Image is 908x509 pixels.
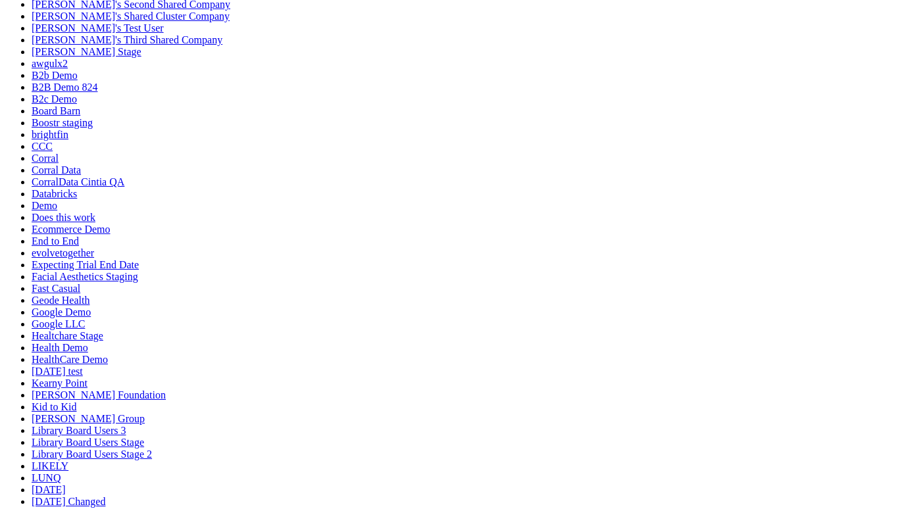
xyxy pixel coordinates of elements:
a: [PERSON_NAME] Stage [32,46,141,57]
a: Health Demo [32,342,88,353]
a: Library Board Users Stage 2 [32,448,152,460]
a: Fast Casual [32,283,80,294]
a: Databricks [32,188,77,199]
a: Corral [32,153,59,164]
a: Demo [32,200,57,211]
a: Facial Aesthetics Staging [32,271,138,282]
a: [DATE] [32,484,66,495]
a: Geode Health [32,295,89,306]
a: Kid to Kid [32,401,76,412]
a: Healtchare Stage [32,330,103,341]
a: Does this work [32,212,95,223]
a: [PERSON_NAME]'s Third Shared Company [32,34,222,45]
a: [PERSON_NAME]'s Shared Cluster Company [32,11,230,22]
a: LUNQ [32,472,61,483]
a: Library Board Users Stage [32,437,144,448]
a: Library Board Users 3 [32,425,126,436]
a: [DATE] test [32,366,83,377]
a: Kearny Point [32,377,88,389]
a: evolvetogether [32,247,94,258]
a: LIKELY [32,460,68,472]
a: [PERSON_NAME] Foundation [32,389,166,400]
a: awgulx2 [32,58,68,69]
a: HealthCare Demo [32,354,108,365]
a: [PERSON_NAME]'s Test User [32,22,164,34]
a: B2c Demo [32,93,77,105]
a: Corral Data [32,164,81,176]
a: Ecommerce Demo [32,224,111,235]
a: Expecting Trial End Date [32,259,139,270]
a: Google Demo [32,306,91,318]
a: CorralData Cintia QA [32,176,124,187]
a: Boostr staging [32,117,93,128]
a: Google LLC [32,318,85,329]
a: [PERSON_NAME] Group [32,413,145,424]
a: End to End [32,235,79,247]
a: Board Barn [32,105,80,116]
a: B2B Demo 824 [32,82,97,93]
a: CCC [32,141,53,152]
a: B2b Demo [32,70,78,81]
a: [DATE] Changed [32,496,105,507]
a: brightfin [32,129,68,140]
